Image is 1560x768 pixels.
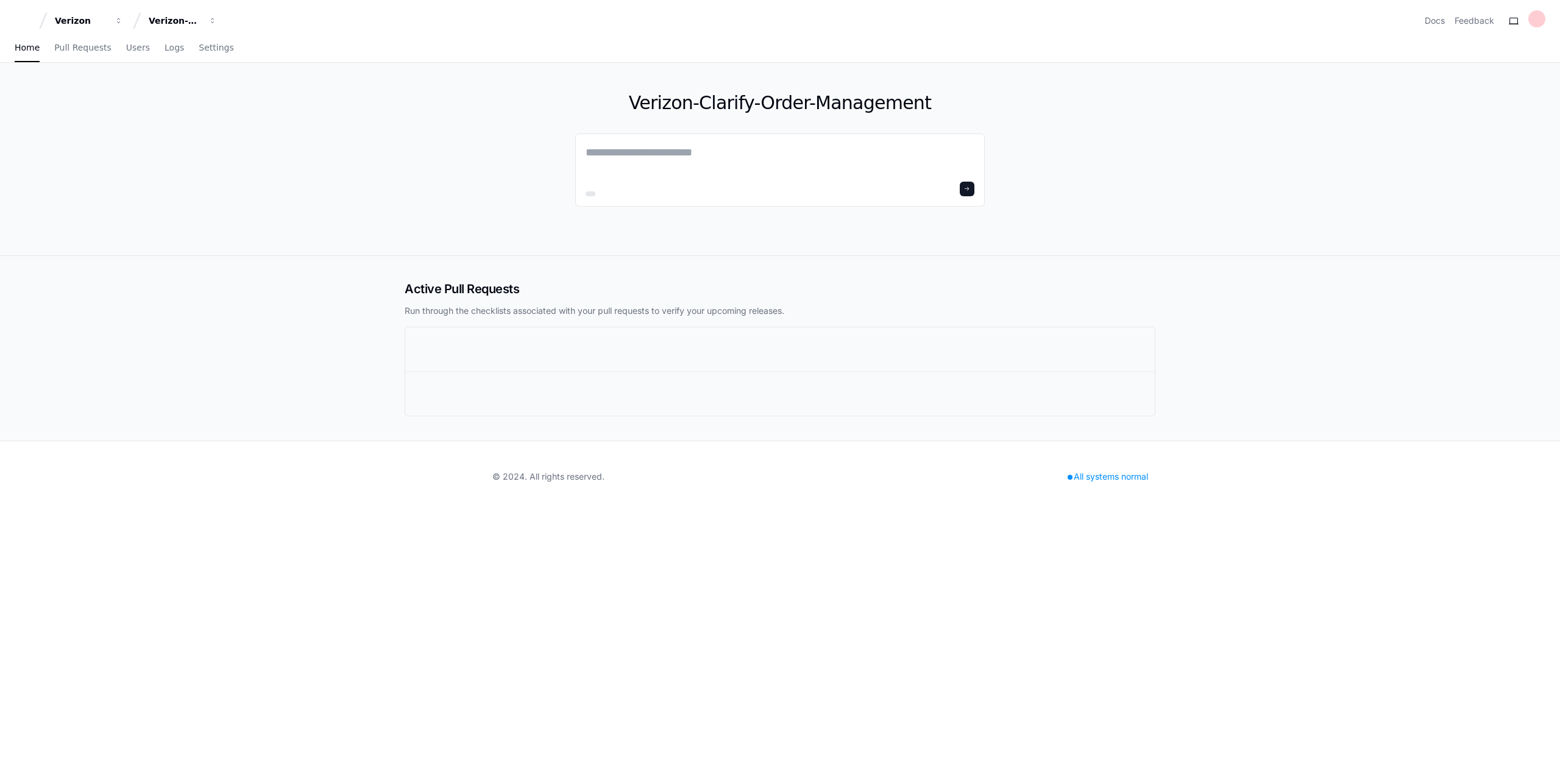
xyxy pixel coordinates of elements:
[144,10,222,32] button: Verizon-Clarify-Order-Management
[1060,468,1155,485] div: All systems normal
[50,10,128,32] button: Verizon
[149,15,201,27] div: Verizon-Clarify-Order-Management
[15,44,40,51] span: Home
[15,34,40,62] a: Home
[126,44,150,51] span: Users
[575,92,985,114] h1: Verizon-Clarify-Order-Management
[199,34,233,62] a: Settings
[1455,15,1494,27] button: Feedback
[1425,15,1445,27] a: Docs
[199,44,233,51] span: Settings
[55,15,107,27] div: Verizon
[405,280,1155,297] h2: Active Pull Requests
[492,471,604,483] div: © 2024. All rights reserved.
[54,44,111,51] span: Pull Requests
[54,34,111,62] a: Pull Requests
[405,305,1155,317] p: Run through the checklists associated with your pull requests to verify your upcoming releases.
[165,34,184,62] a: Logs
[165,44,184,51] span: Logs
[126,34,150,62] a: Users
